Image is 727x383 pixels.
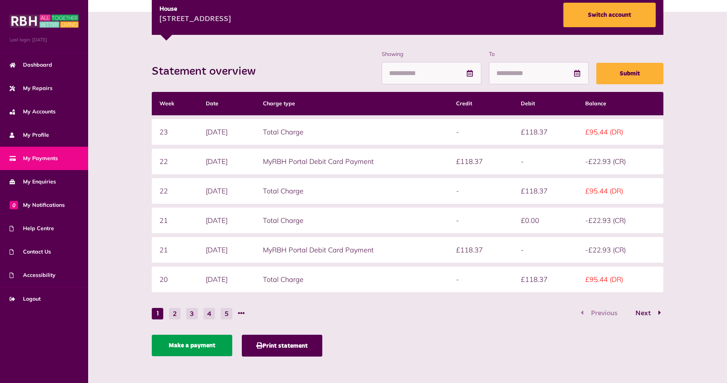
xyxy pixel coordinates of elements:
span: Help Centre [10,224,54,232]
button: Go to page 2 [169,308,181,319]
td: 23 [152,119,198,145]
span: My Repairs [10,84,53,92]
td: £95.44 (DR) [578,267,663,292]
span: Next [630,310,656,317]
td: [DATE] [198,178,255,204]
span: My Enquiries [10,178,56,186]
td: MyRBH Portal Debit Card Payment [255,149,449,174]
th: Week [152,92,198,115]
img: MyRBH [10,13,79,29]
span: Last login: [DATE] [10,36,79,43]
button: Print statement [242,335,322,357]
td: £118.37 [448,237,513,263]
td: 21 [152,208,198,233]
th: Credit [448,92,513,115]
td: Total Charge [255,208,449,233]
span: My Accounts [10,108,56,116]
td: - [513,237,578,263]
a: Switch account [563,3,656,27]
button: Go to page 4 [203,308,215,319]
th: Balance [578,92,663,115]
button: Go to page 2 [627,308,663,319]
td: [DATE] [198,237,255,263]
h2: Statement overview [152,65,263,79]
td: 22 [152,178,198,204]
td: Total Charge [255,119,449,145]
td: £95.44 (DR) [578,119,663,145]
th: Date [198,92,255,115]
span: My Notifications [10,201,65,209]
td: - [448,208,513,233]
th: Charge type [255,92,449,115]
span: My Profile [10,131,49,139]
td: 22 [152,149,198,174]
div: House [159,5,231,14]
span: Dashboard [10,61,52,69]
button: Go to page 5 [221,308,232,319]
td: £118.37 [448,149,513,174]
label: Showing [382,50,481,58]
td: £118.37 [513,178,578,204]
td: £118.37 [513,119,578,145]
th: Debit [513,92,578,115]
td: [DATE] [198,149,255,174]
span: Contact Us [10,248,51,256]
td: -£22.93 (CR) [578,237,663,263]
td: Total Charge [255,178,449,204]
a: Make a payment [152,335,232,356]
span: Logout [10,295,41,303]
td: [DATE] [198,208,255,233]
td: [DATE] [198,119,255,145]
td: - [448,119,513,145]
td: £118.37 [513,267,578,292]
td: -£22.93 (CR) [578,208,663,233]
div: [STREET_ADDRESS] [159,14,231,25]
span: 0 [10,201,18,209]
td: 21 [152,237,198,263]
button: Go to page 3 [186,308,198,319]
td: Total Charge [255,267,449,292]
td: 20 [152,267,198,292]
td: £95.44 (DR) [578,178,663,204]
td: - [513,149,578,174]
td: MyRBH Portal Debit Card Payment [255,237,449,263]
span: Accessibility [10,271,56,279]
td: -£22.93 (CR) [578,149,663,174]
td: £0.00 [513,208,578,233]
td: [DATE] [198,267,255,292]
button: Submit [596,63,663,84]
td: - [448,178,513,204]
td: - [448,267,513,292]
span: My Payments [10,154,58,162]
label: To [489,50,589,58]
